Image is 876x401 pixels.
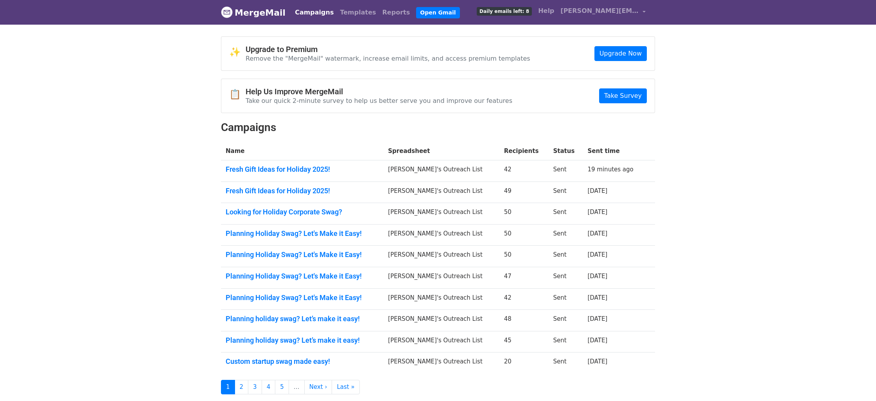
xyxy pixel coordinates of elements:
[221,4,285,21] a: MergeMail
[383,142,499,160] th: Spreadsheet
[548,352,583,374] td: Sent
[226,272,379,281] a: Planning Holiday Swag? Let's Make it Easy!
[226,229,379,238] a: Planning Holiday Swag? Let's Make it Easy!
[587,315,607,322] a: [DATE]
[304,380,332,394] a: Next ›
[379,5,413,20] a: Reports
[560,6,639,16] span: [PERSON_NAME][EMAIL_ADDRESS][PERSON_NAME][DOMAIN_NAME]
[548,246,583,267] td: Sent
[548,203,583,225] td: Sent
[587,358,607,365] a: [DATE]
[499,203,549,225] td: 50
[587,294,607,301] a: [DATE]
[416,7,460,18] a: Open Gmail
[477,7,532,16] span: Daily emails left: 8
[246,97,512,105] p: Take our quick 2-minute survey to help us better serve you and improve our features
[548,267,583,289] td: Sent
[221,142,383,160] th: Name
[587,273,607,280] a: [DATE]
[499,331,549,352] td: 45
[229,89,246,100] span: 📋
[275,380,289,394] a: 5
[226,336,379,345] a: Planning holiday swag? Let’s make it easy!
[383,288,499,310] td: [PERSON_NAME]'s Outreach List
[474,3,535,19] a: Daily emails left: 8
[587,187,607,194] a: [DATE]
[587,337,607,344] a: [DATE]
[226,250,379,259] a: Planning Holiday Swag? Let's Make it Easy!
[557,3,649,22] a: [PERSON_NAME][EMAIL_ADDRESS][PERSON_NAME][DOMAIN_NAME]
[548,142,583,160] th: Status
[499,310,549,331] td: 48
[535,3,557,19] a: Help
[548,331,583,352] td: Sent
[594,46,647,61] a: Upgrade Now
[246,54,530,63] p: Remove the "MergeMail" watermark, increase email limits, and access premium templates
[226,165,379,174] a: Fresh Gift Ideas for Holiday 2025!
[383,160,499,182] td: [PERSON_NAME]'s Outreach List
[383,246,499,267] td: [PERSON_NAME]'s Outreach List
[383,267,499,289] td: [PERSON_NAME]'s Outreach List
[499,246,549,267] td: 50
[587,166,633,173] a: 19 minutes ago
[337,5,379,20] a: Templates
[499,288,549,310] td: 42
[583,142,644,160] th: Sent time
[221,121,655,134] h2: Campaigns
[499,160,549,182] td: 42
[226,315,379,323] a: Planning holiday swag? Let’s make it easy!
[499,224,549,246] td: 50
[587,230,607,237] a: [DATE]
[548,224,583,246] td: Sent
[226,357,379,366] a: Custom startup swag made easy!
[383,203,499,225] td: [PERSON_NAME]'s Outreach List
[548,160,583,182] td: Sent
[383,310,499,331] td: [PERSON_NAME]'s Outreach List
[383,224,499,246] td: [PERSON_NAME]'s Outreach List
[548,310,583,331] td: Sent
[235,380,249,394] a: 2
[221,380,235,394] a: 1
[499,267,549,289] td: 47
[248,380,262,394] a: 3
[548,182,583,203] td: Sent
[221,6,233,18] img: MergeMail logo
[262,380,276,394] a: 4
[246,87,512,96] h4: Help Us Improve MergeMail
[383,331,499,352] td: [PERSON_NAME]'s Outreach List
[332,380,359,394] a: Last »
[383,182,499,203] td: [PERSON_NAME]'s Outreach List
[548,288,583,310] td: Sent
[383,352,499,374] td: [PERSON_NAME]'s Outreach List
[226,208,379,216] a: Looking for Holiday Corporate Swag?
[599,88,647,103] a: Take Survey
[226,293,379,302] a: Planning Holiday Swag? Let's Make it Easy!
[292,5,337,20] a: Campaigns
[229,47,246,58] span: ✨
[499,182,549,203] td: 49
[499,142,549,160] th: Recipients
[226,187,379,195] a: Fresh Gift Ideas for Holiday 2025!
[499,352,549,374] td: 20
[587,209,607,216] a: [DATE]
[246,45,530,54] h4: Upgrade to Premium
[587,251,607,258] a: [DATE]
